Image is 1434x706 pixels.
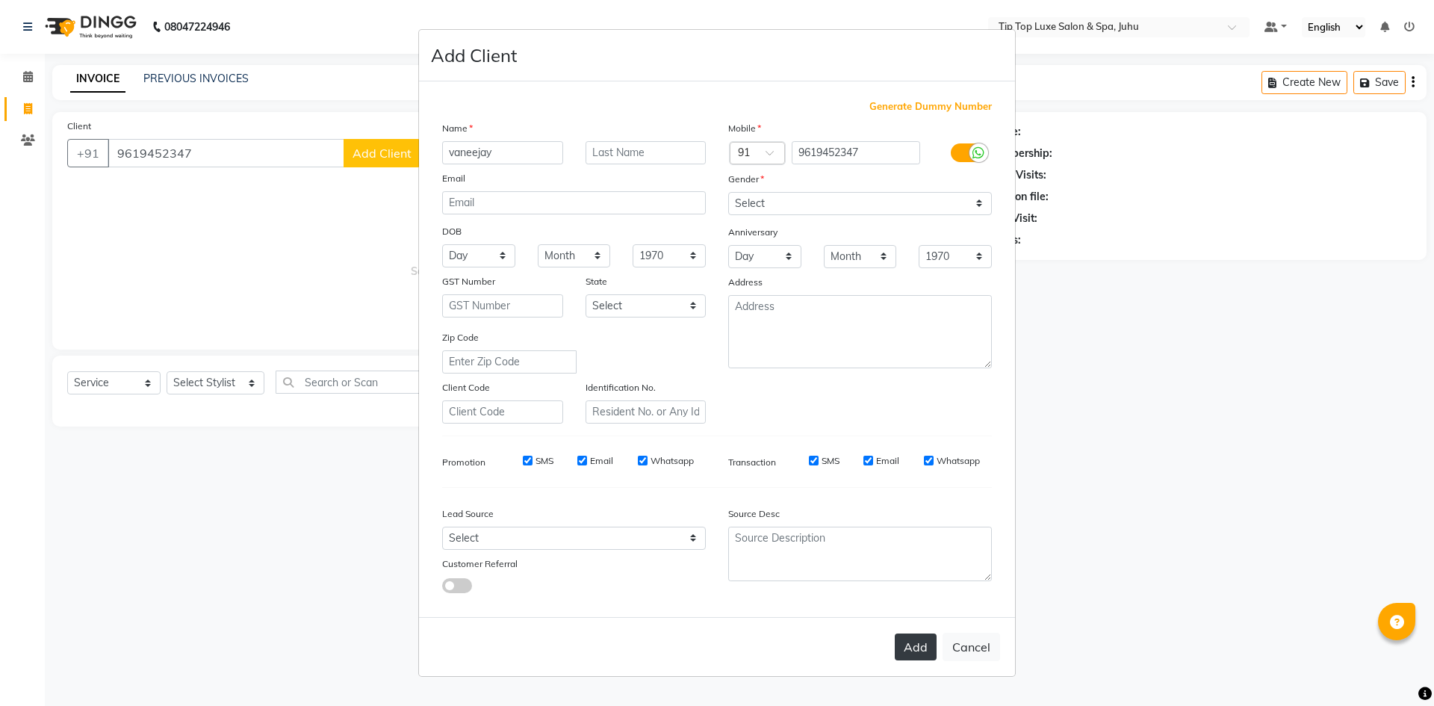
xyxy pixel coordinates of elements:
label: Whatsapp [651,454,694,468]
label: Mobile [728,122,761,135]
label: Customer Referral [442,557,518,571]
input: GST Number [442,294,563,318]
label: Transaction [728,456,776,469]
h4: Add Client [431,42,517,69]
label: Identification No. [586,381,656,394]
label: Address [728,276,763,289]
label: GST Number [442,275,495,288]
label: State [586,275,607,288]
label: Source Desc [728,507,780,521]
label: Client Code [442,381,490,394]
label: Promotion [442,456,485,469]
span: Generate Dummy Number [869,99,992,114]
input: Email [442,191,706,214]
input: Enter Zip Code [442,350,577,374]
label: SMS [822,454,839,468]
input: Mobile [792,141,921,164]
label: Lead Source [442,507,494,521]
label: Whatsapp [937,454,980,468]
label: Anniversary [728,226,777,239]
input: Last Name [586,141,707,164]
label: Gender [728,173,764,186]
button: Cancel [943,633,1000,661]
label: SMS [536,454,553,468]
label: Name [442,122,473,135]
label: DOB [442,225,462,238]
input: Client Code [442,400,563,424]
label: Email [590,454,613,468]
label: Zip Code [442,331,479,344]
button: Add [895,634,937,660]
input: First Name [442,141,563,164]
input: Resident No. or Any Id [586,400,707,424]
label: Email [442,172,465,185]
label: Email [876,454,899,468]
